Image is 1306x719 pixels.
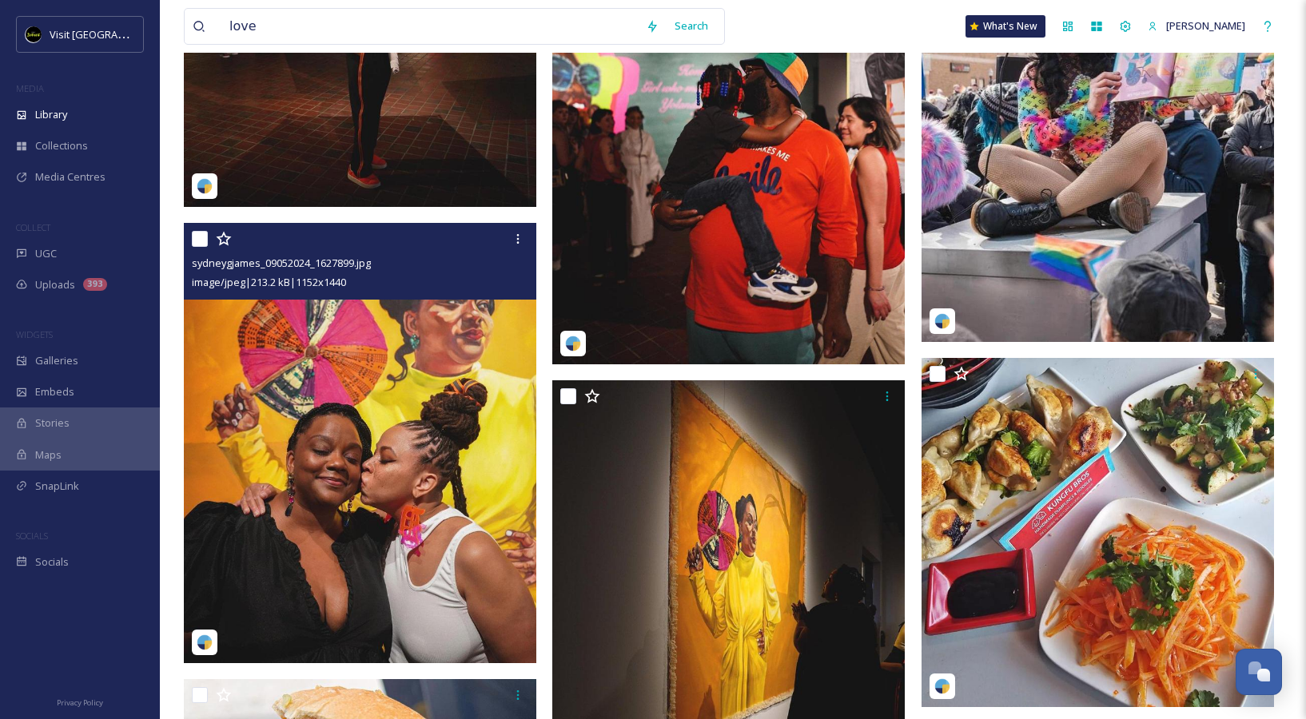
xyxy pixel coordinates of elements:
img: snapsea-logo.png [197,634,213,650]
img: VISIT%20DETROIT%20LOGO%20-%20BLACK%20BACKGROUND.png [26,26,42,42]
img: snapsea-logo.png [197,178,213,194]
span: SOCIALS [16,530,48,542]
span: COLLECT [16,221,50,233]
span: WIDGETS [16,328,53,340]
input: Search your library [221,9,638,44]
img: snapsea-logo.png [934,678,950,694]
span: MEDIA [16,82,44,94]
span: [PERSON_NAME] [1166,18,1245,33]
div: Search [667,10,716,42]
span: image/jpeg | 213.2 kB | 1152 x 1440 [192,275,346,289]
span: Visit [GEOGRAPHIC_DATA] [50,26,173,42]
img: detroit_pig_out_09052024_1628088.jpg [922,358,1274,707]
span: Embeds [35,384,74,399]
span: Socials [35,554,69,570]
span: UGC [35,246,57,261]
img: snapsea-logo.png [565,336,581,352]
a: What's New [966,15,1045,38]
div: 393 [83,278,107,291]
a: Privacy Policy [57,692,103,711]
span: Library [35,107,67,122]
span: Uploads [35,277,75,292]
span: Maps [35,447,62,463]
span: Media Centres [35,169,106,185]
span: sydneygjames_09052024_1627899.jpg [192,256,371,270]
span: Galleries [35,353,78,368]
span: SnapLink [35,479,79,494]
span: Stories [35,415,70,431]
button: Open Chat [1236,649,1282,695]
span: Privacy Policy [57,697,103,708]
img: snapsea-logo.png [934,313,950,329]
a: [PERSON_NAME] [1140,10,1253,42]
img: sydneygjames_09052024_1627899.jpg [184,223,536,663]
span: Collections [35,138,88,153]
